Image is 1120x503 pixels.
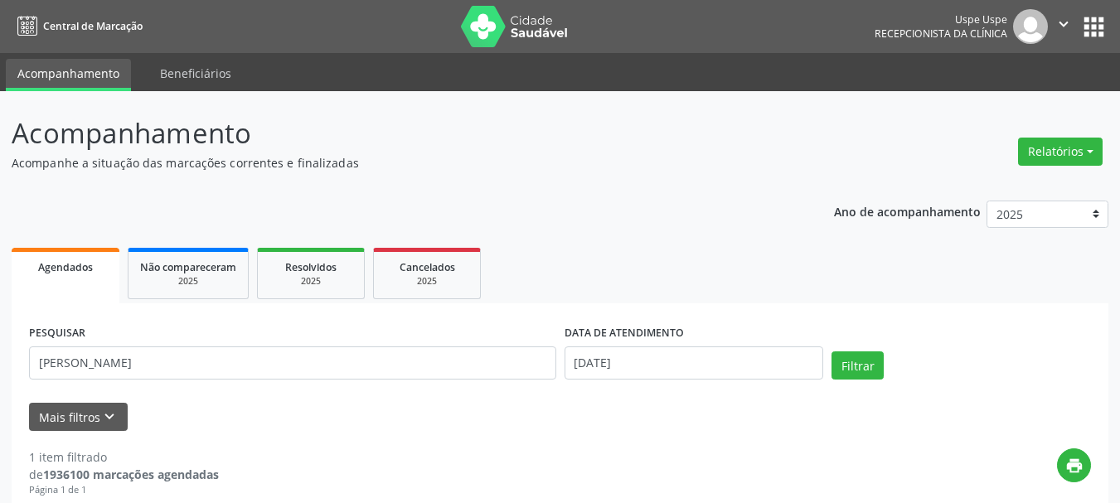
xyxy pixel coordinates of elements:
input: Selecione um intervalo [565,346,824,380]
img: img [1013,9,1048,44]
p: Ano de acompanhamento [834,201,981,221]
label: PESQUISAR [29,321,85,346]
i: keyboard_arrow_down [100,408,119,426]
button: Mais filtroskeyboard_arrow_down [29,403,128,432]
a: Central de Marcação [12,12,143,40]
a: Beneficiários [148,59,243,88]
p: Acompanhamento [12,113,779,154]
div: Página 1 de 1 [29,483,219,497]
div: 1 item filtrado [29,448,219,466]
button: apps [1079,12,1108,41]
div: de [29,466,219,483]
button: print [1057,448,1091,482]
strong: 1936100 marcações agendadas [43,467,219,482]
div: 2025 [140,275,236,288]
span: Central de Marcação [43,19,143,33]
span: Agendados [38,260,93,274]
div: Uspe Uspe [875,12,1007,27]
button: Filtrar [832,351,884,380]
span: Recepcionista da clínica [875,27,1007,41]
a: Acompanhamento [6,59,131,91]
input: Nome, código do beneficiário ou CPF [29,346,556,380]
p: Acompanhe a situação das marcações correntes e finalizadas [12,154,779,172]
span: Cancelados [400,260,455,274]
div: 2025 [385,275,468,288]
span: Não compareceram [140,260,236,274]
span: Resolvidos [285,260,337,274]
i:  [1055,15,1073,33]
button:  [1048,9,1079,44]
label: DATA DE ATENDIMENTO [565,321,684,346]
button: Relatórios [1018,138,1103,166]
i: print [1065,457,1084,475]
div: 2025 [269,275,352,288]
